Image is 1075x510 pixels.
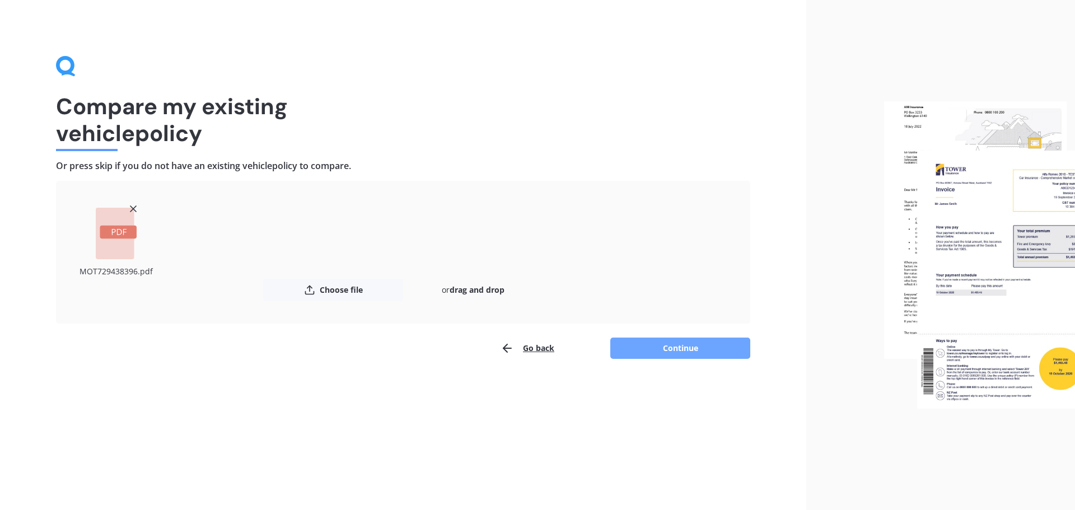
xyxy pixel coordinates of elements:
button: Continue [610,338,750,359]
div: or [403,279,543,301]
button: Go back [501,337,554,359]
b: drag and drop [450,284,504,295]
div: MOT729438396.pdf [78,264,154,279]
button: Choose file [263,279,403,301]
img: files.webp [884,101,1075,409]
h1: Compare my existing vehicle policy [56,93,750,147]
h4: Or press skip if you do not have an existing vehicle policy to compare. [56,160,750,172]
